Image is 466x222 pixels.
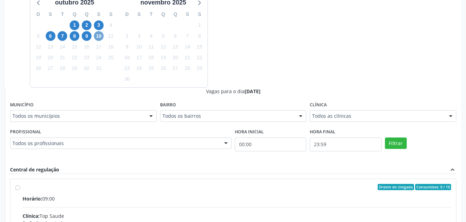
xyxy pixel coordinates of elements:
span: segunda-feira, 20 de outubro de 2025 [46,53,55,63]
span: segunda-feira, 13 de outubro de 2025 [46,42,55,52]
span: quarta-feira, 19 de novembro de 2025 [158,53,168,63]
span: sábado, 22 de novembro de 2025 [195,53,204,63]
label: Município [10,100,34,110]
label: Hora final [310,127,335,137]
span: terça-feira, 11 de novembro de 2025 [146,42,156,52]
span: Todos as clínicas [312,113,442,119]
span: terça-feira, 28 de outubro de 2025 [58,64,67,73]
div: Central de regulação [10,166,59,174]
span: sábado, 1 de novembro de 2025 [195,20,204,30]
div: S [182,9,194,20]
span: Clínica: [23,213,39,219]
span: Horário: [23,195,42,202]
span: domingo, 2 de novembro de 2025 [122,31,132,41]
input: Selecione o horário [310,137,381,151]
span: segunda-feira, 10 de novembro de 2025 [134,42,144,52]
div: S [193,9,205,20]
span: Consumidos: 0 / 10 [415,184,451,190]
span: quarta-feira, 29 de outubro de 2025 [70,64,79,73]
span: terça-feira, 25 de novembro de 2025 [146,64,156,73]
i: expand_less [449,166,456,174]
span: segunda-feira, 6 de outubro de 2025 [46,31,55,41]
span: quarta-feira, 15 de outubro de 2025 [70,42,79,52]
span: sexta-feira, 3 de outubro de 2025 [94,20,104,30]
span: sexta-feira, 21 de novembro de 2025 [183,53,192,63]
span: sábado, 11 de outubro de 2025 [106,31,116,41]
span: quarta-feira, 5 de novembro de 2025 [158,31,168,41]
span: sábado, 15 de novembro de 2025 [195,42,204,52]
label: Hora inicial [235,127,264,137]
span: domingo, 12 de outubro de 2025 [34,42,43,52]
span: terça-feira, 7 de outubro de 2025 [58,31,67,41]
span: Todos os bairros [162,113,292,119]
span: quinta-feira, 6 de novembro de 2025 [170,31,180,41]
span: sábado, 8 de novembro de 2025 [195,31,204,41]
span: Todos os municípios [12,113,142,119]
span: sexta-feira, 31 de outubro de 2025 [94,64,104,73]
span: segunda-feira, 3 de novembro de 2025 [134,31,144,41]
span: quinta-feira, 30 de outubro de 2025 [82,64,91,73]
span: Todos os profissionais [12,140,217,147]
div: S [93,9,105,20]
span: terça-feira, 21 de outubro de 2025 [58,53,67,63]
span: sexta-feira, 24 de outubro de 2025 [94,53,104,63]
span: sexta-feira, 14 de novembro de 2025 [183,42,192,52]
span: sábado, 4 de outubro de 2025 [106,20,116,30]
span: quinta-feira, 20 de novembro de 2025 [170,53,180,63]
span: terça-feira, 14 de outubro de 2025 [58,42,67,52]
span: [DATE] [245,88,261,95]
span: sábado, 18 de outubro de 2025 [106,42,116,52]
label: Clínica [310,100,327,110]
span: segunda-feira, 27 de outubro de 2025 [46,64,55,73]
span: quinta-feira, 2 de outubro de 2025 [82,20,91,30]
div: Q [157,9,169,20]
div: D [121,9,133,20]
span: sexta-feira, 17 de outubro de 2025 [94,42,104,52]
span: quarta-feira, 12 de novembro de 2025 [158,42,168,52]
span: sábado, 25 de outubro de 2025 [106,53,116,63]
span: quarta-feira, 1 de outubro de 2025 [70,20,79,30]
div: S [105,9,117,20]
span: quinta-feira, 16 de outubro de 2025 [82,42,91,52]
span: domingo, 16 de novembro de 2025 [122,53,132,63]
span: terça-feira, 18 de novembro de 2025 [146,53,156,63]
div: Q [81,9,93,20]
span: sexta-feira, 7 de novembro de 2025 [183,31,192,41]
span: domingo, 9 de novembro de 2025 [122,42,132,52]
span: sábado, 29 de novembro de 2025 [195,64,204,73]
span: domingo, 26 de outubro de 2025 [34,64,43,73]
div: Q [69,9,81,20]
span: quinta-feira, 23 de outubro de 2025 [82,53,91,63]
span: sexta-feira, 28 de novembro de 2025 [183,64,192,73]
span: sexta-feira, 10 de outubro de 2025 [94,31,104,41]
span: domingo, 5 de outubro de 2025 [34,31,43,41]
span: segunda-feira, 24 de novembro de 2025 [134,64,144,73]
span: quarta-feira, 8 de outubro de 2025 [70,31,79,41]
span: segunda-feira, 17 de novembro de 2025 [134,53,144,63]
div: S [44,9,56,20]
div: D [32,9,44,20]
span: Ordem de chegada [378,184,414,190]
div: Q [169,9,182,20]
span: domingo, 19 de outubro de 2025 [34,53,43,63]
input: Selecione o horário [235,137,306,151]
button: Filtrar [385,137,407,149]
div: Vagas para o dia [10,88,456,95]
span: quinta-feira, 9 de outubro de 2025 [82,31,91,41]
span: domingo, 30 de novembro de 2025 [122,74,132,84]
label: Profissional [10,127,41,137]
div: T [56,9,69,20]
span: quarta-feira, 26 de novembro de 2025 [158,64,168,73]
div: T [145,9,157,20]
label: Bairro [160,100,176,110]
div: S [133,9,145,20]
span: quinta-feira, 27 de novembro de 2025 [170,64,180,73]
span: terça-feira, 4 de novembro de 2025 [146,31,156,41]
div: 09:00 [23,195,451,202]
span: quarta-feira, 22 de outubro de 2025 [70,53,79,63]
div: Top Saude [23,212,451,220]
span: quinta-feira, 13 de novembro de 2025 [170,42,180,52]
span: domingo, 23 de novembro de 2025 [122,64,132,73]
